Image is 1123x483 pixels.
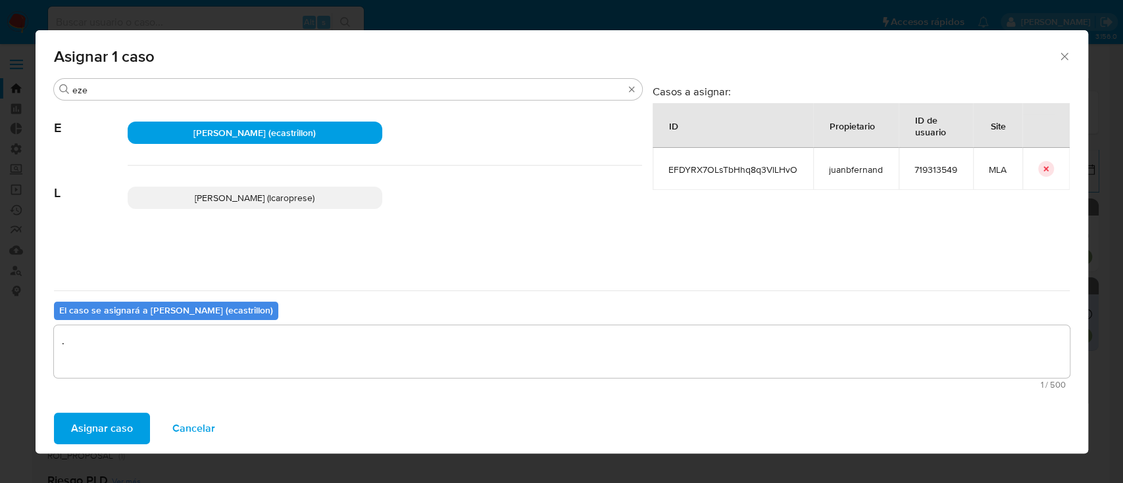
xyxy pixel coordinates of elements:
[653,110,694,141] div: ID
[172,414,215,443] span: Cancelar
[668,164,797,175] span: EFDYRX7OLsTbHhq8q3VlLHvO
[72,84,624,96] input: Buscar analista
[128,122,382,144] div: [PERSON_NAME] (ecastrillon)
[829,164,883,175] span: juanbfernand
[989,164,1007,175] span: MLA
[626,84,637,95] button: Borrar
[899,104,972,147] div: ID de usuario
[54,101,128,136] span: E
[36,30,1088,453] div: assign-modal
[59,304,273,317] b: El caso se asignará a [PERSON_NAME] (ecastrillon)
[193,126,316,139] span: [PERSON_NAME] (ecastrillon)
[54,325,1070,378] textarea: .
[58,380,1066,389] span: Máximo 500 caracteres
[54,166,128,201] span: L
[814,110,891,141] div: Propietario
[975,110,1022,141] div: Site
[59,84,70,95] button: Buscar
[155,413,232,444] button: Cancelar
[195,191,314,204] span: [PERSON_NAME] (lcaroprese)
[1058,50,1070,62] button: Cerrar ventana
[54,413,150,444] button: Asignar caso
[54,49,1059,64] span: Asignar 1 caso
[1038,161,1054,177] button: icon-button
[914,164,957,175] span: 719313549
[71,414,133,443] span: Asignar caso
[653,85,1070,98] h3: Casos a asignar:
[128,187,382,209] div: [PERSON_NAME] (lcaroprese)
